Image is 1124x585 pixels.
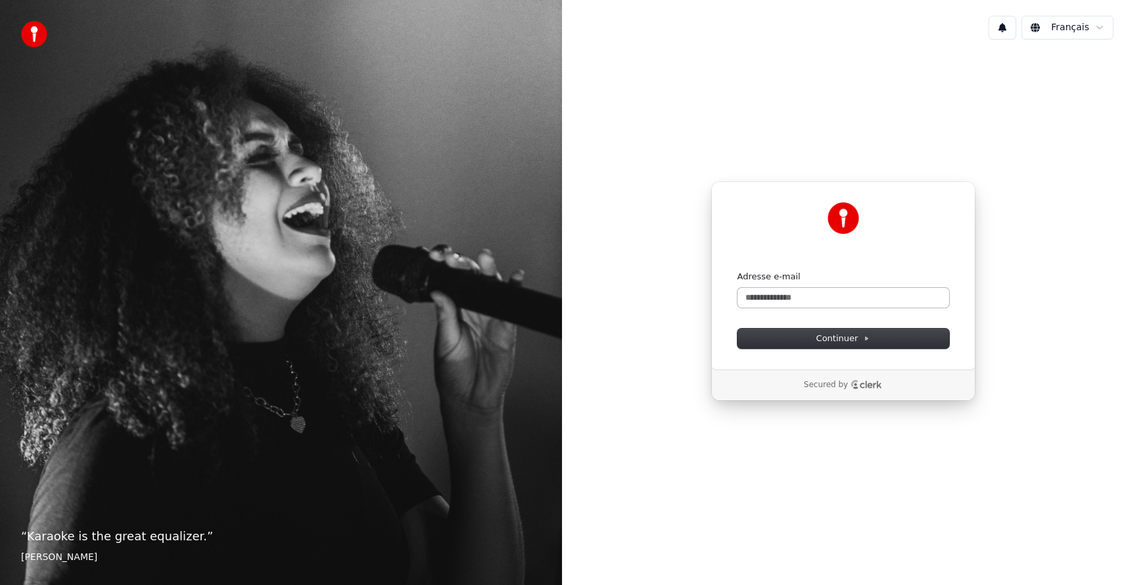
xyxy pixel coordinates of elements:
p: “ Karaoke is the great equalizer. ” [21,527,541,546]
img: youka [21,21,47,47]
label: Adresse e-mail [738,271,801,283]
p: Secured by [804,380,848,390]
a: Clerk logo [851,380,882,389]
button: Continuer [738,329,949,348]
footer: [PERSON_NAME] [21,551,541,564]
img: Youka [828,202,859,234]
span: Continuer [816,333,870,344]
